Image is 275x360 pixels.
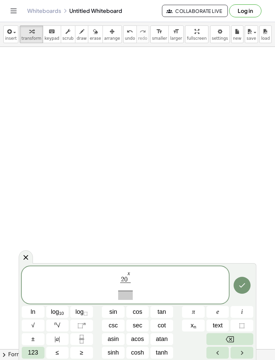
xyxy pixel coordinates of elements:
span: 2 [121,276,124,282]
button: Backspace [206,333,253,345]
button: Log in [229,4,261,17]
span: ± [31,335,35,344]
span: scrub [62,36,74,41]
button: π [182,306,205,318]
span: a [55,335,60,344]
button: load [259,25,272,43]
button: Cotangent [150,320,173,331]
span: atan [156,335,168,344]
button: undoundo [123,25,137,43]
button: Cosine [126,306,149,318]
span: | [55,336,56,342]
button: keyboardkeypad [43,25,61,43]
button: Hyperbolic tangent [150,347,173,359]
span: tan [158,307,166,317]
button: i [231,306,253,318]
span: arrange [104,36,120,41]
button: Subscript [182,320,205,331]
button: Cosecant [102,320,125,331]
button: Absolute value [46,333,69,345]
span: asin [108,335,119,344]
span: 0 [124,276,128,282]
button: Arccosine [126,333,149,345]
button: Natural logarithm [22,306,44,318]
button: Arcsine [102,333,125,345]
i: format_size [173,28,179,36]
i: redo [140,28,146,36]
button: fullscreen [185,25,208,43]
i: format_size [156,28,163,36]
sub: ⬚ [84,311,88,316]
span: ≤ [56,348,59,357]
sup: n [54,321,57,326]
button: arrange [103,25,122,43]
button: redoredo [136,25,149,43]
span: keypad [44,36,59,41]
button: Superscript [70,320,93,331]
button: erase [88,25,103,43]
button: Arctangent [150,333,173,345]
button: format_sizesmaller [150,25,169,43]
var: x [128,270,130,276]
button: Done [234,277,251,294]
button: Logarithm with base [70,306,93,318]
button: Default keyboard [22,347,44,359]
span: redo [138,36,147,41]
button: scrub [61,25,75,43]
button: nth root [46,320,69,331]
span: sec [133,321,142,330]
span: cosh [131,348,144,357]
button: Square root [22,320,44,331]
button: Hyperbolic cosine [126,347,149,359]
span: acos [131,335,144,344]
span: insert [5,36,17,41]
span: Collaborate Live [168,8,222,14]
span: transform [21,36,41,41]
button: Less than or equal [46,347,69,359]
span: load [261,36,270,41]
span: 123 [28,348,38,357]
span: ⬚ [239,321,245,330]
sup: n [83,321,86,326]
span: cot [158,321,166,330]
span: sinh [108,348,119,357]
button: Fraction [70,333,93,345]
span: i [241,307,243,317]
span: log [51,307,64,317]
button: Greater than or equal [70,347,93,359]
span: tanh [156,348,168,357]
span: ⬚ [77,322,83,329]
button: Right arrow [231,347,253,359]
span: | [59,336,60,342]
span: undo [125,36,135,41]
button: Logarithm [46,306,69,318]
button: transform [20,25,43,43]
span: smaller [152,36,167,41]
a: Whiteboards [27,7,61,14]
span: π [192,307,195,317]
button: draw [75,25,89,43]
button: Toggle navigation [8,5,19,16]
span: ln [31,307,35,317]
button: Text [206,320,229,331]
button: format_sizelarger [168,25,184,43]
span: log [75,307,88,317]
span: √ [54,321,60,330]
span: save [246,36,256,41]
button: Tangent [150,306,173,318]
button: Left arrow [206,347,229,359]
span: e [216,307,219,317]
span: draw [77,36,87,41]
sub: n [194,324,196,329]
span: settings [212,36,228,41]
i: keyboard [49,28,55,36]
span: √ [31,321,35,330]
button: Placeholder [231,320,253,331]
span: larger [170,36,182,41]
span: erase [90,36,101,41]
span: sin [109,307,117,317]
span: csc [109,321,118,330]
span: x [190,321,196,330]
span: new [233,36,241,41]
i: undo [127,28,133,36]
